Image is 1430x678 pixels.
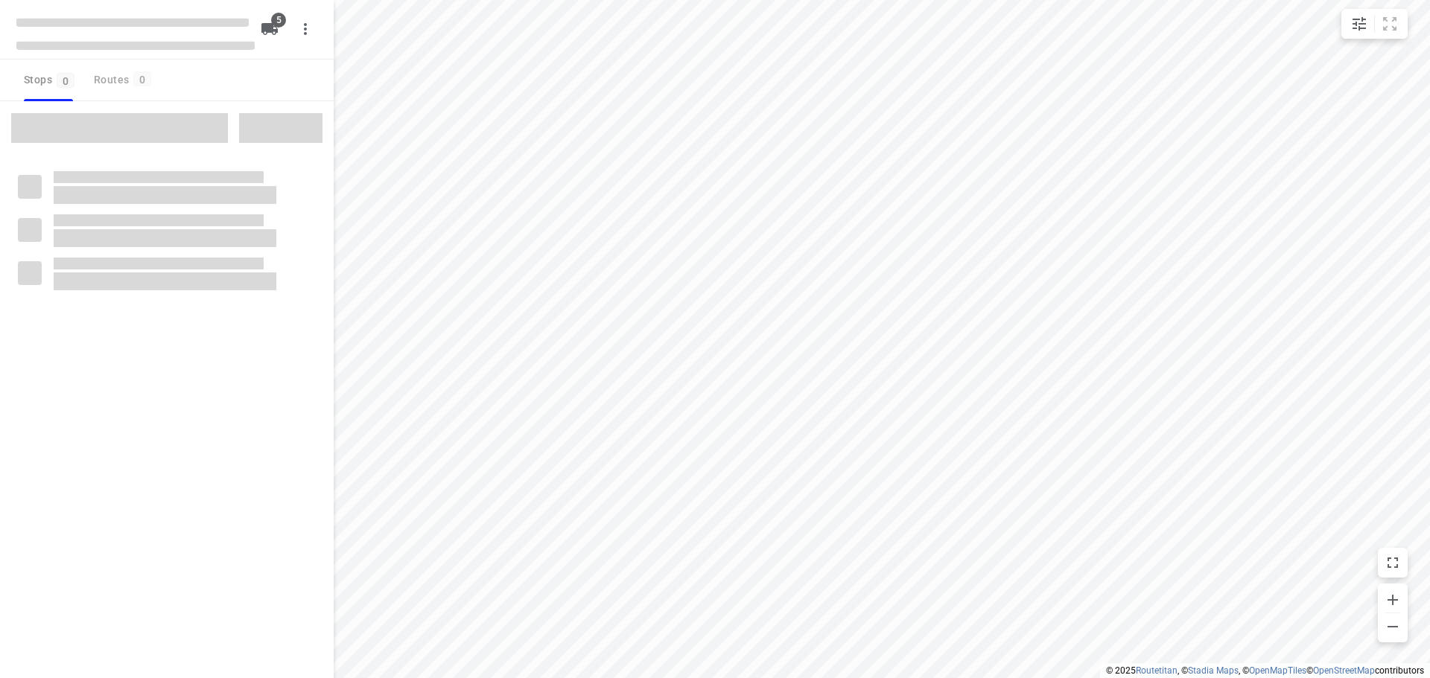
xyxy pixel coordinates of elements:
[1136,665,1178,676] a: Routetitan
[1341,9,1408,39] div: small contained button group
[1344,9,1374,39] button: Map settings
[1249,665,1306,676] a: OpenMapTiles
[1313,665,1375,676] a: OpenStreetMap
[1188,665,1239,676] a: Stadia Maps
[1106,665,1424,676] li: © 2025 , © , © © contributors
